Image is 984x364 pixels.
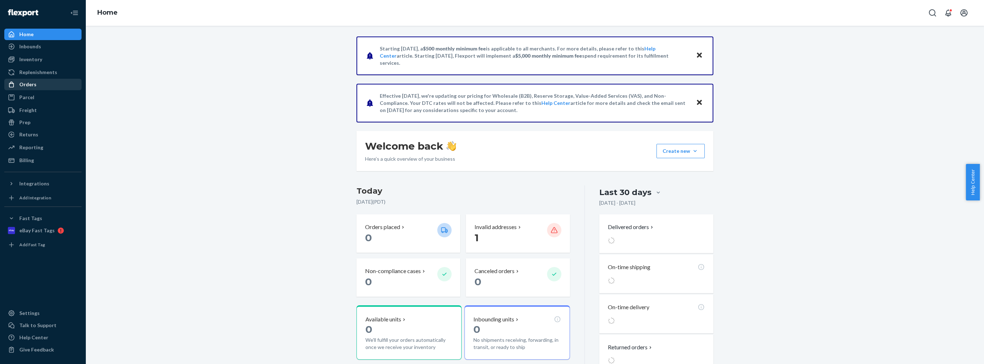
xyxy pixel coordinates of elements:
div: Help Center [19,334,48,341]
button: Returned orders [608,343,653,351]
a: Help Center [4,332,82,343]
div: Reporting [19,144,43,151]
div: Returns [19,131,38,138]
div: Add Fast Tag [19,242,45,248]
p: Non-compliance cases [365,267,421,275]
img: hand-wave emoji [446,141,456,151]
div: Inbounds [19,43,41,50]
p: On-time delivery [608,303,649,311]
button: Open Search Box [925,6,940,20]
p: No shipments receiving, forwarding, in transit, or ready to ship [473,336,561,351]
a: Inbounds [4,41,82,52]
button: Open notifications [941,6,955,20]
div: Replenishments [19,69,57,76]
div: Add Integration [19,195,51,201]
span: 0 [365,276,372,288]
div: Talk to Support [19,322,56,329]
span: 1 [474,232,479,244]
p: Invalid addresses [474,223,517,231]
button: Orders placed 0 [356,214,460,253]
span: 0 [473,323,480,335]
button: Close [695,98,704,108]
p: Orders placed [365,223,400,231]
a: Reporting [4,142,82,153]
a: Parcel [4,92,82,103]
span: 0 [365,232,372,244]
button: Invalid addresses 1 [466,214,570,253]
p: Starting [DATE], a is applicable to all merchants. For more details, please refer to this article... [380,45,689,67]
a: Orders [4,79,82,90]
h3: Today [356,185,570,197]
button: Integrations [4,178,82,189]
a: Add Integration [4,192,82,204]
a: Add Fast Tag [4,239,82,251]
a: Freight [4,105,82,116]
div: Fast Tags [19,215,42,222]
p: We'll fulfill your orders automatically once we receive your inventory [365,336,453,351]
img: Flexport logo [8,9,38,16]
button: Canceled orders 0 [466,258,570,297]
div: Last 30 days [599,187,651,198]
span: 0 [365,323,372,335]
p: [DATE] ( PDT ) [356,198,570,205]
button: Delivered orders [608,223,655,231]
a: Home [97,9,118,16]
p: [DATE] - [DATE] [599,199,635,207]
a: Prep [4,117,82,128]
ol: breadcrumbs [92,3,123,23]
div: Inventory [19,56,42,63]
span: $5,000 monthly minimum fee [515,53,582,59]
button: Non-compliance cases 0 [356,258,460,297]
button: Fast Tags [4,213,82,224]
p: Effective [DATE], we're updating our pricing for Wholesale (B2B), Reserve Storage, Value-Added Se... [380,92,689,114]
div: Prep [19,119,30,126]
p: Here’s a quick overview of your business [365,155,456,162]
button: Close [695,50,704,61]
button: Close Navigation [67,6,82,20]
div: eBay Fast Tags [19,227,55,234]
a: Replenishments [4,67,82,78]
a: Returns [4,129,82,140]
a: Settings [4,307,82,319]
a: eBay Fast Tags [4,225,82,236]
div: Parcel [19,94,34,101]
button: Give Feedback [4,344,82,355]
button: Create new [656,144,705,158]
a: Billing [4,155,82,166]
button: Open account menu [957,6,971,20]
p: Canceled orders [474,267,515,275]
div: Settings [19,310,40,317]
button: Help Center [966,164,980,200]
a: Talk to Support [4,320,82,331]
button: Available units0We'll fulfill your orders automatically once we receive your inventory [356,305,462,360]
p: On-time shipping [608,263,650,271]
div: Orders [19,81,36,88]
p: Inbounding units [473,315,514,324]
div: Freight [19,107,37,114]
span: $500 monthly minimum fee [423,45,486,52]
div: Billing [19,157,34,164]
div: Give Feedback [19,346,54,353]
h1: Welcome back [365,140,456,152]
div: Home [19,31,34,38]
a: Help Center [541,100,570,106]
button: Inbounding units0No shipments receiving, forwarding, in transit, or ready to ship [464,305,570,360]
a: Inventory [4,54,82,65]
span: 0 [474,276,481,288]
a: Home [4,29,82,40]
div: Integrations [19,180,49,187]
p: Available units [365,315,401,324]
